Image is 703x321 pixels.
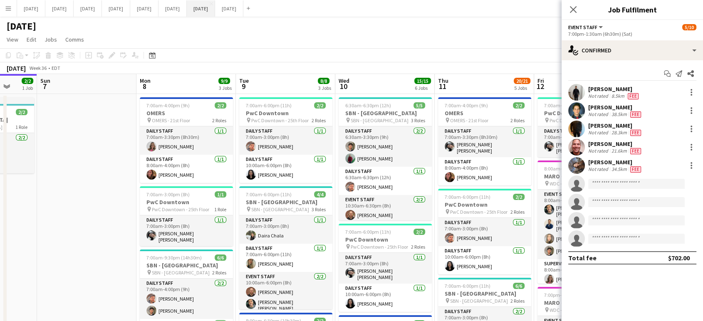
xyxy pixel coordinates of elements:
span: 15/15 [414,78,431,84]
button: [DATE] [187,0,215,17]
span: 2 Roles [510,209,525,215]
span: 7:00am-6:00pm (11h) [246,102,292,109]
app-card-role: Event Staff4/48:00am-1:30pm (5h30m)[PERSON_NAME] [PERSON_NAME][PERSON_NAME] de [PERSON_NAME][PERS... [537,190,631,259]
span: PwC Downtown - 25th Floor [152,206,209,212]
div: Crew has different fees then in role [629,166,643,173]
span: 5/10 [682,24,696,30]
app-card-role: Daily Staff1/17:00am-3:30pm (8h30m)[PERSON_NAME] [140,126,233,155]
span: PwC Downtown - 25th Floor [550,117,607,123]
app-card-role: Daily Staff2/27:00am-4:00pm (9h)[PERSON_NAME][PERSON_NAME] [140,279,233,319]
app-job-card: 7:00am-6:00pm (11h)2/2PwC Downtown PwC Downtown - 25th Floor2 RolesDaily Staff1/17:00am-3:00pm (8... [438,189,531,274]
h3: PwC Downtown [339,236,432,243]
span: 5/5 [413,102,425,109]
span: Wed [339,77,349,84]
div: [DATE] [7,64,26,72]
app-card-role: Daily Staff1/18:00am-4:00pm (8h)[PERSON_NAME] [438,157,531,185]
app-card-role: Daily Staff1/17:00am-6:00pm (11h)[PERSON_NAME] [239,244,332,272]
app-card-role: Daily Staff2/26:30am-3:30pm (9h)[PERSON_NAME][PERSON_NAME] [339,126,432,167]
span: Jobs [45,36,57,43]
div: Crew has different fees then in role [626,93,640,99]
span: 7 [39,81,50,91]
span: Fee [628,93,639,99]
div: 6:30am-6:30pm (12h)5/5SBN - [GEOGRAPHIC_DATA] SBN - [GEOGRAPHIC_DATA]3 RolesDaily Staff2/26:30am-... [339,97,432,220]
app-card-role: Event Staff2/210:00am-6:00pm (8h)[PERSON_NAME][PERSON_NAME] [PERSON_NAME] [239,272,332,315]
app-job-card: 7:00am-4:00pm (9h)2/2OMERS OMERS - 21st Floor2 RolesDaily Staff1/17:00am-3:30pm (8h30m)[PERSON_NA... [438,97,531,185]
h3: OMERS [438,109,531,117]
h3: SBN - [GEOGRAPHIC_DATA] [339,109,432,117]
app-card-role: Daily Staff1/17:00am-3:30pm (8h30m)[PERSON_NAME] [PERSON_NAME] [438,126,531,157]
button: [DATE] [215,0,243,17]
span: PwC Downtown - 25th Floor [251,117,309,123]
span: 11 [437,81,448,91]
span: 8:00am-1:30pm (5h30m) [544,165,597,172]
span: 2/2 [215,102,226,109]
span: 2 Roles [212,117,226,123]
div: 3 Jobs [219,85,232,91]
h3: SBN - [GEOGRAPHIC_DATA] [239,198,332,206]
span: OMERS - 21st Floor [450,117,488,123]
span: 1/1 [215,191,226,198]
app-card-role: Daily Staff1/17:00am-3:00pm (8h)[PERSON_NAME] [239,126,332,155]
div: 38.5km [610,111,629,118]
div: Not rated [588,129,610,136]
div: 8.5km [610,93,626,99]
div: Confirmed [562,40,703,60]
span: SBN - [GEOGRAPHIC_DATA] [351,117,408,123]
span: WDC - [GEOGRAPHIC_DATA] [550,307,609,313]
app-job-card: 7:00am-6:00pm (11h)2/2PwC Downtown PwC Downtown - 25th Floor2 RolesDaily Staff1/17:00am-3:00pm (8... [239,97,332,183]
button: [DATE] [17,0,45,17]
h3: MARO - TJX [537,299,631,306]
span: 7:00am-4:00pm (9h) [445,102,488,109]
span: View [7,36,18,43]
span: Fee [630,148,641,154]
span: 7:00am-3:00pm (8h) [146,191,190,198]
span: PwC Downtown - 25th Floor [351,244,408,250]
div: EDT [52,65,60,71]
div: $702.00 [668,254,690,262]
span: 7:00pm-1:30am (6h30m) (Sat) [544,292,608,298]
span: 6/6 [513,283,525,289]
app-card-role: Daily Staff1/17:00am-3:00pm (8h)[PERSON_NAME] [438,218,531,246]
app-job-card: 7:00am-4:00pm (9h)2/2OMERS OMERS - 21st Floor2 RolesDaily Staff1/17:00am-3:30pm (8h30m)[PERSON_NA... [140,97,233,183]
span: 8 [139,81,151,91]
button: [DATE] [102,0,130,17]
div: 6 Jobs [415,85,431,91]
span: 9/9 [218,78,230,84]
span: Week 36 [27,65,48,71]
span: 8/8 [318,78,329,84]
span: Comms [65,36,84,43]
span: 2 Roles [312,117,326,123]
span: 7:00am-9:30pm (14h30m) [146,254,202,261]
span: 7:00am-6:00pm (11h) [445,194,490,200]
span: 7:00am-6:00pm (11h) [345,229,391,235]
div: 1 Job [22,85,33,91]
span: 9 [238,81,249,91]
span: 7:00am-6:00pm (11h) [445,283,490,289]
div: Crew has different fees then in role [629,111,643,118]
div: [PERSON_NAME] [588,122,643,129]
span: 6:30am-6:30pm (12h) [345,102,391,109]
div: 7:00am-3:00pm (8h)1/1PwC Downtown PwC Downtown - 25th Floor1 RoleDaily Staff1/17:00am-3:00pm (8h)... [537,97,631,157]
app-card-role: Daily Staff1/110:00am-6:00pm (8h)[PERSON_NAME] [339,284,432,312]
span: 3 Roles [312,206,326,212]
span: 4/4 [314,191,326,198]
app-card-role: Daily Staff1/17:00am-3:00pm (8h)Daira Chala [239,215,332,244]
app-card-role: Daily Staff1/17:00am-3:00pm (8h)[PERSON_NAME] [PERSON_NAME] [537,126,631,157]
span: Thu [438,77,448,84]
button: Event Staff [568,24,604,30]
h3: PwC Downtown [537,109,631,117]
app-card-role: Daily Staff1/17:00am-3:00pm (8h)[PERSON_NAME] [PERSON_NAME] [339,253,432,284]
div: 7:00am-6:00pm (11h)4/4SBN - [GEOGRAPHIC_DATA] SBN - [GEOGRAPHIC_DATA]3 RolesDaily Staff1/17:00am-... [239,186,332,309]
span: 2/2 [413,229,425,235]
h3: PwC Downtown [239,109,332,117]
div: 7:00am-3:00pm (8h)1/1PwC Downtown PwC Downtown - 25th Floor1 RoleDaily Staff1/17:00am-3:00pm (8h)... [140,186,233,246]
div: Total fee [568,254,597,262]
span: 3 Roles [411,117,425,123]
div: 7:00pm-1:30am (6h30m) (Sat) [568,31,696,37]
div: 8:00am-1:30pm (5h30m)10/10MARO - TJX WDC - [GEOGRAPHIC_DATA]3 RolesEvent Staff4/48:00am-1:30pm (5... [537,160,631,284]
span: 2/2 [314,102,326,109]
